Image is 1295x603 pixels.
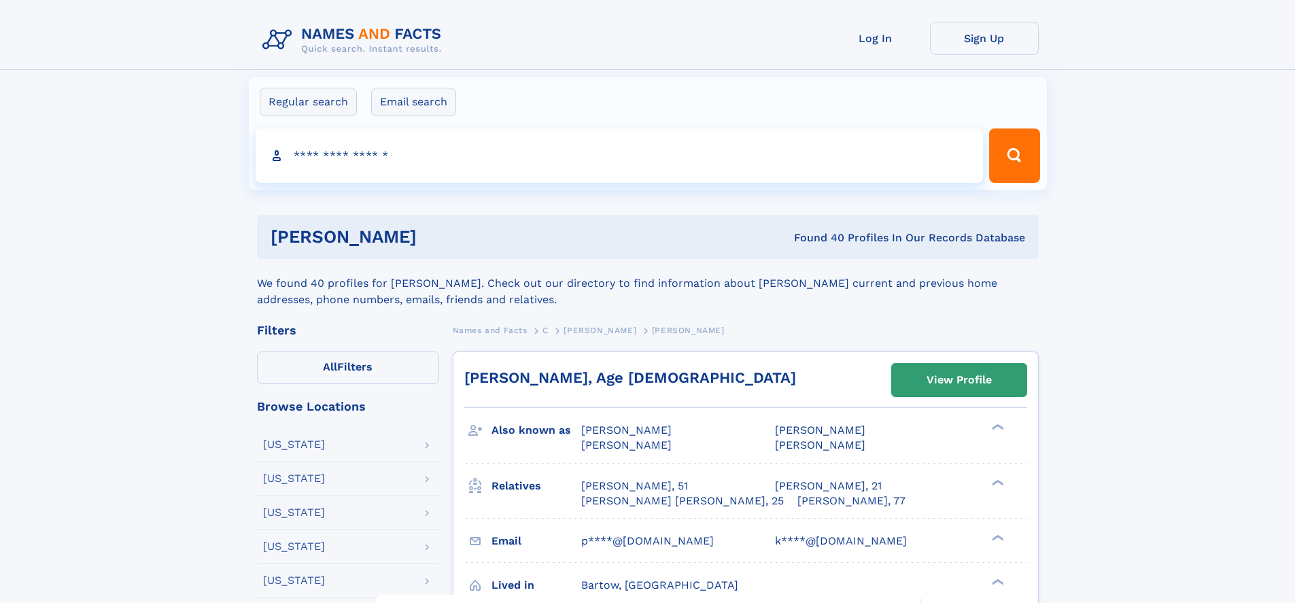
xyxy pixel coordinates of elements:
[581,579,738,591] span: Bartow, [GEOGRAPHIC_DATA]
[605,230,1025,245] div: Found 40 Profiles In Our Records Database
[775,424,865,436] span: [PERSON_NAME]
[564,322,636,339] a: [PERSON_NAME]
[988,577,1005,586] div: ❯
[257,400,439,413] div: Browse Locations
[491,475,581,498] h3: Relatives
[581,494,784,509] a: [PERSON_NAME] [PERSON_NAME], 25
[581,479,688,494] a: [PERSON_NAME], 51
[927,364,992,396] div: View Profile
[988,533,1005,542] div: ❯
[263,575,325,586] div: [US_STATE]
[821,22,930,55] a: Log In
[263,439,325,450] div: [US_STATE]
[988,423,1005,432] div: ❯
[892,364,1026,396] a: View Profile
[263,473,325,484] div: [US_STATE]
[257,22,453,58] img: Logo Names and Facts
[371,88,456,116] label: Email search
[263,507,325,518] div: [US_STATE]
[988,478,1005,487] div: ❯
[491,574,581,597] h3: Lived in
[564,326,636,335] span: [PERSON_NAME]
[323,360,337,373] span: All
[542,322,549,339] a: C
[256,128,984,183] input: search input
[257,351,439,384] label: Filters
[797,494,905,509] a: [PERSON_NAME], 77
[775,479,882,494] a: [PERSON_NAME], 21
[775,438,865,451] span: [PERSON_NAME]
[453,322,528,339] a: Names and Facts
[257,324,439,337] div: Filters
[271,228,606,245] h1: [PERSON_NAME]
[542,326,549,335] span: C
[491,419,581,442] h3: Also known as
[260,88,357,116] label: Regular search
[464,369,796,386] a: [PERSON_NAME], Age [DEMOGRAPHIC_DATA]
[263,541,325,552] div: [US_STATE]
[491,530,581,553] h3: Email
[989,128,1039,183] button: Search Button
[581,438,672,451] span: [PERSON_NAME]
[581,424,672,436] span: [PERSON_NAME]
[257,259,1039,308] div: We found 40 profiles for [PERSON_NAME]. Check out our directory to find information about [PERSON...
[652,326,725,335] span: [PERSON_NAME]
[930,22,1039,55] a: Sign Up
